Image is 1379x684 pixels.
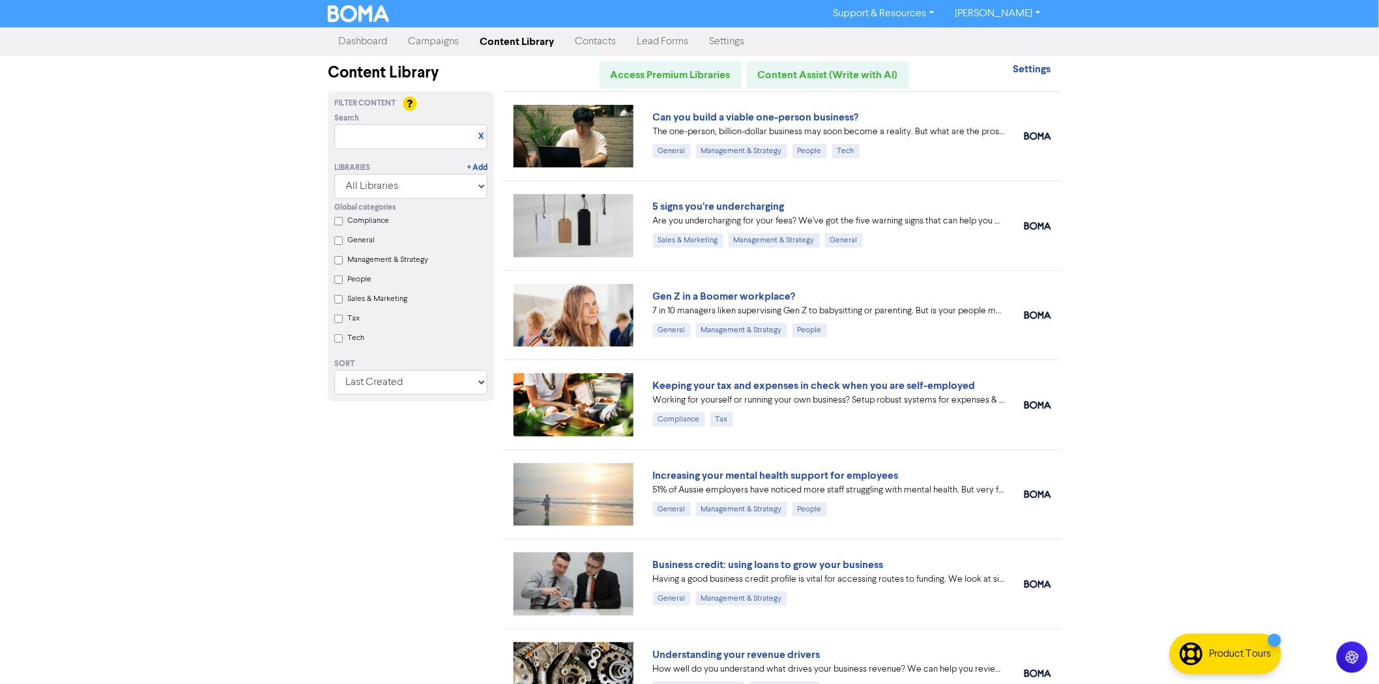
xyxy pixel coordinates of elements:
[792,323,827,337] div: People
[792,502,827,517] div: People
[334,358,487,370] div: Sort
[792,144,827,158] div: People
[696,144,787,158] div: Management & Strategy
[653,323,691,337] div: General
[1314,621,1379,684] iframe: Chat Widget
[653,502,691,517] div: General
[334,202,487,214] div: Global categories
[469,29,564,55] a: Content Library
[653,214,1005,228] div: Are you undercharging for your fees? We’ve got the five warning signs that can help you diagnose ...
[1013,63,1051,76] strong: Settings
[747,61,909,89] a: Content Assist (Write with AI)
[328,5,389,22] img: BOMA Logo
[334,98,487,109] div: Filter Content
[945,3,1051,24] a: [PERSON_NAME]
[653,379,976,392] a: Keeping your tax and expenses in check when you are self-employed
[467,162,487,174] a: + Add
[653,290,796,303] a: Gen Z in a Boomer workplace?
[653,469,899,482] a: Increasing your mental health support for employees
[328,61,494,85] div: Content Library
[626,29,699,55] a: Lead Forms
[696,323,787,337] div: Management & Strategy
[653,483,1005,497] div: 51% of Aussie employers have noticed more staff struggling with mental health. But very few have ...
[347,293,407,305] label: Sales & Marketing
[1024,580,1051,588] img: boma
[699,29,755,55] a: Settings
[653,412,705,427] div: Compliance
[653,125,1005,139] div: The one-person, billion-dollar business may soon become a reality. But what are the pros and cons...
[832,144,860,158] div: Tech
[334,113,359,124] span: Search
[1013,64,1051,75] a: Settings
[479,132,484,141] a: X
[653,591,691,606] div: General
[653,144,691,158] div: General
[696,502,787,517] div: Management & Strategy
[653,233,723,248] div: Sales & Marketing
[825,233,863,248] div: General
[347,235,375,246] label: General
[1024,222,1051,230] img: boma_accounting
[347,215,389,227] label: Compliance
[328,29,398,55] a: Dashboard
[823,3,945,24] a: Support & Resources
[1024,491,1051,498] img: boma
[653,663,1005,676] div: How well do you understand what drives your business revenue? We can help you review your numbers...
[696,591,787,606] div: Management & Strategy
[347,254,428,266] label: Management & Strategy
[347,274,371,285] label: People
[653,648,820,661] a: Understanding your revenue drivers
[398,29,469,55] a: Campaigns
[653,111,859,124] a: Can you build a viable one-person business?
[653,304,1005,318] div: 7 in 10 managers liken supervising Gen Z to babysitting or parenting. But is your people manageme...
[710,412,733,427] div: Tax
[347,313,360,324] label: Tax
[653,393,1005,407] div: Working for yourself or running your own business? Setup robust systems for expenses & tax requir...
[347,332,364,344] label: Tech
[1024,132,1051,140] img: boma
[1024,670,1051,677] img: boma_accounting
[653,558,884,571] a: Business credit: using loans to grow your business
[600,61,742,89] a: Access Premium Libraries
[1024,401,1051,409] img: boma_accounting
[653,573,1005,586] div: Having a good business credit profile is vital for accessing routes to funding. We look at six di...
[564,29,626,55] a: Contacts
[653,200,785,213] a: 5 signs you’re undercharging
[334,162,370,174] div: Libraries
[1024,311,1051,319] img: boma
[729,233,820,248] div: Management & Strategy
